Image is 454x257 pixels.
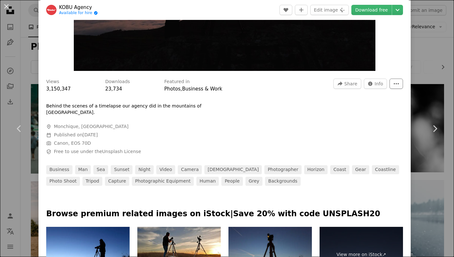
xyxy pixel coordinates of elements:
a: gear [352,165,369,174]
span: Free to use under the [54,149,141,155]
span: Share [344,79,357,89]
a: Download free [351,5,392,15]
a: people [221,177,243,186]
button: More Actions [390,79,403,89]
a: capture [105,177,129,186]
span: Published on [54,132,98,137]
a: photographer [264,165,301,174]
a: Photos [164,86,181,92]
a: business [46,165,73,174]
a: horizon [304,165,328,174]
a: night [135,165,154,174]
button: Stats about this image [364,79,387,89]
span: , [181,86,182,92]
a: sunset [111,165,133,174]
a: [DEMOGRAPHIC_DATA] [204,165,262,174]
a: KOBU Agency [59,4,98,11]
a: tripod [82,177,102,186]
img: Go to KOBU Agency's profile [46,5,56,15]
a: Backgrounds [265,177,301,186]
a: photo shoot [46,177,80,186]
a: coast [330,165,349,174]
span: 3,150,347 [46,86,71,92]
a: Available for hire [59,11,98,16]
a: man [75,165,91,174]
h3: Downloads [105,79,130,85]
button: Choose download size [392,5,403,15]
a: human [196,177,219,186]
span: Info [375,79,383,89]
a: coastline [372,165,399,174]
button: Add to Collection [295,5,308,15]
time: September 26, 2017 at 9:08:59 PM GMT+7 [82,132,98,137]
p: Browse premium related images on iStock | Save 20% with code UNSPLASH20 [46,209,403,219]
p: Behind the scenes of a timelapse our agency did in the mountains of [GEOGRAPHIC_DATA]. [46,103,239,116]
button: Like [279,5,292,15]
a: photographic equipment [132,177,194,186]
h3: Featured in [164,79,190,85]
span: Monchique, [GEOGRAPHIC_DATA] [54,124,128,130]
a: Business & Work [182,86,222,92]
button: Edit image [310,5,349,15]
button: Share this image [333,79,361,89]
a: Unsplash License [102,149,141,154]
a: sea [93,165,108,174]
button: Canon, EOS 70D [54,140,91,147]
span: 23,734 [105,86,122,92]
a: grey [245,177,262,186]
a: Next [415,98,454,159]
h3: Views [46,79,59,85]
a: video [156,165,175,174]
a: camera [178,165,202,174]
